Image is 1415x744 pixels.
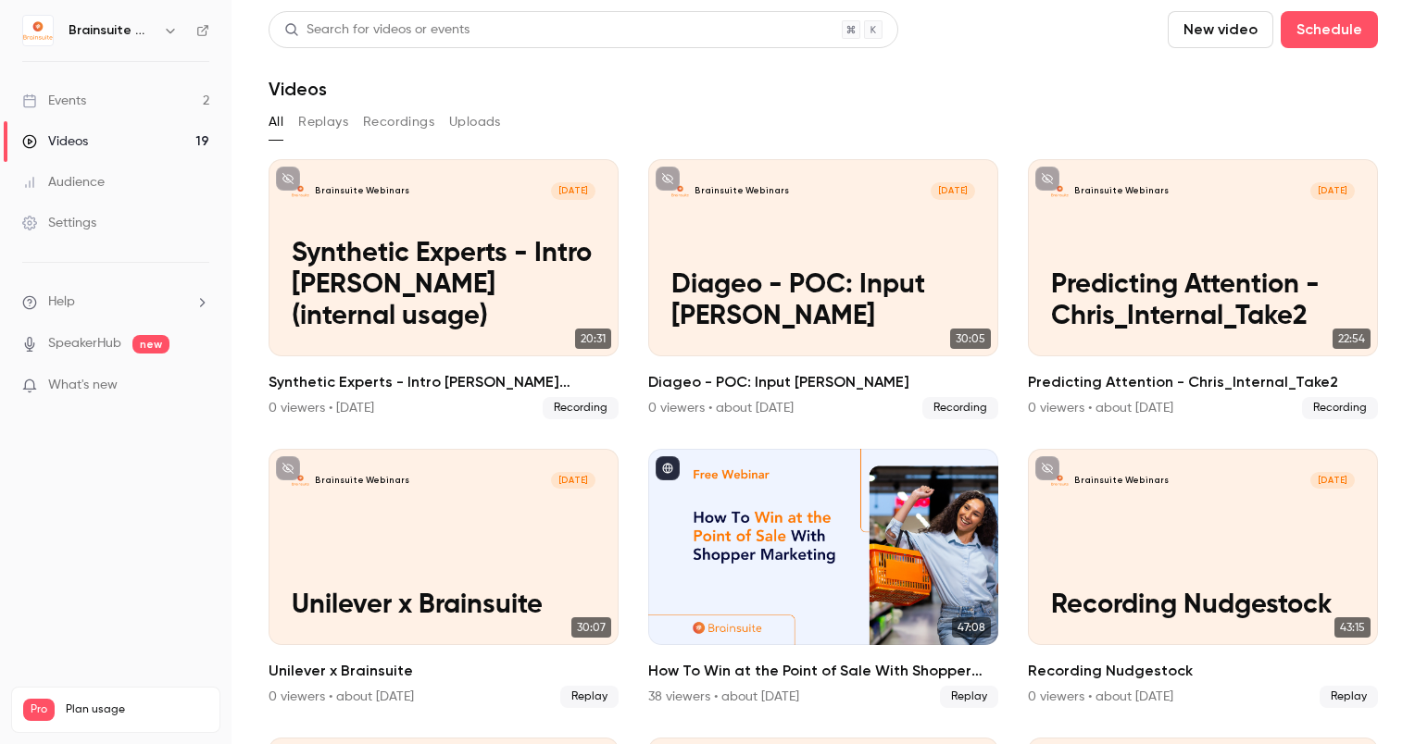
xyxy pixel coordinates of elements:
span: Plan usage [66,702,208,717]
span: [DATE] [1310,182,1355,200]
img: Recording Nudgestock [1051,472,1069,490]
div: 0 viewers • about [DATE] [1028,688,1173,706]
li: Recording Nudgestock [1028,449,1378,709]
button: Recordings [363,107,434,137]
div: 0 viewers • [DATE] [269,399,374,417]
button: unpublished [1035,167,1059,191]
button: Schedule [1281,11,1378,48]
span: [DATE] [551,182,595,200]
button: New video [1168,11,1273,48]
li: Predicting Attention - Chris_Internal_Take2 [1028,159,1378,419]
a: Synthetic Experts - Intro Chris (internal usage)Brainsuite Webinars[DATE]Synthetic Experts - Intr... [269,159,619,419]
li: help-dropdown-opener [22,292,209,312]
button: unpublished [1035,456,1059,480]
span: new [132,335,169,353]
button: All [269,107,283,137]
span: [DATE] [551,472,595,490]
span: 43:15 [1334,617,1371,638]
section: Videos [269,11,1378,733]
h2: Diageo - POC: Input [PERSON_NAME] [648,371,998,393]
span: Recording [922,397,998,419]
div: Events [22,92,86,110]
img: Diageo - POC: Input Chris [671,182,689,200]
span: Replay [560,686,619,708]
p: Brainsuite Webinars [315,475,409,487]
p: Predicting Attention - Chris_Internal_Take2 [1051,270,1355,333]
span: Recording [1302,397,1378,419]
div: Videos [22,132,88,151]
button: Replays [298,107,348,137]
h2: Recording Nudgestock [1028,660,1378,682]
button: Uploads [449,107,501,137]
div: 0 viewers • about [DATE] [648,399,794,417]
p: Diageo - POC: Input [PERSON_NAME] [671,270,975,333]
a: Unilever x BrainsuiteBrainsuite Webinars[DATE]Unilever x Brainsuite30:07Unilever x Brainsuite0 vi... [269,449,619,709]
span: What's new [48,376,118,395]
p: Brainsuite Webinars [1074,185,1169,197]
img: Unilever x Brainsuite [292,472,309,490]
p: Brainsuite Webinars [1074,475,1169,487]
h2: Synthetic Experts - Intro [PERSON_NAME] (internal usage) [269,371,619,393]
span: Help [48,292,75,312]
div: Settings [22,214,96,232]
a: SpeakerHub [48,334,121,353]
li: How To Win at the Point of Sale With Shopper Marketing [648,449,998,709]
span: 30:07 [571,617,611,638]
h2: Unilever x Brainsuite [269,660,619,682]
img: Predicting Attention - Chris_Internal_Take2 [1051,182,1069,200]
a: Recording NudgestockBrainsuite Webinars[DATE]Recording Nudgestock43:15Recording Nudgestock0 viewe... [1028,449,1378,709]
a: Predicting Attention - Chris_Internal_Take2Brainsuite Webinars[DATE]Predicting Attention - Chris_... [1028,159,1378,419]
div: Audience [22,173,105,192]
p: Brainsuite Webinars [695,185,789,197]
span: [DATE] [1310,472,1355,490]
h6: Brainsuite Webinars [69,21,156,40]
div: Search for videos or events [284,20,470,40]
h2: Predicting Attention - Chris_Internal_Take2 [1028,371,1378,393]
li: Unilever x Brainsuite [269,449,619,709]
span: 30:05 [950,329,991,349]
iframe: Noticeable Trigger [187,378,209,394]
h1: Videos [269,78,327,100]
img: Synthetic Experts - Intro Chris (internal usage) [292,182,309,200]
button: unpublished [656,167,680,191]
span: 20:31 [575,329,611,349]
li: Diageo - POC: Input Chris [648,159,998,419]
div: 0 viewers • about [DATE] [1028,399,1173,417]
img: Brainsuite Webinars [23,16,53,45]
h2: How To Win at the Point of Sale With Shopper Marketing [648,660,998,682]
p: Synthetic Experts - Intro [PERSON_NAME] (internal usage) [292,239,595,332]
button: unpublished [276,167,300,191]
span: 22:54 [1333,329,1371,349]
p: Unilever x Brainsuite [292,590,595,622]
a: 47:08How To Win at the Point of Sale With Shopper Marketing38 viewers • about [DATE]Replay [648,449,998,709]
div: 38 viewers • about [DATE] [648,688,799,706]
button: published [656,456,680,480]
li: Synthetic Experts - Intro Chris (internal usage) [269,159,619,419]
span: Replay [1320,686,1378,708]
span: 47:08 [952,617,991,638]
span: [DATE] [931,182,975,200]
span: Replay [940,686,998,708]
span: Pro [23,699,55,721]
div: 0 viewers • about [DATE] [269,688,414,706]
p: Brainsuite Webinars [315,185,409,197]
button: unpublished [276,456,300,480]
a: Diageo - POC: Input ChrisBrainsuite Webinars[DATE]Diageo - POC: Input [PERSON_NAME]30:05Diageo - ... [648,159,998,419]
span: Recording [543,397,619,419]
p: Recording Nudgestock [1051,590,1355,622]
